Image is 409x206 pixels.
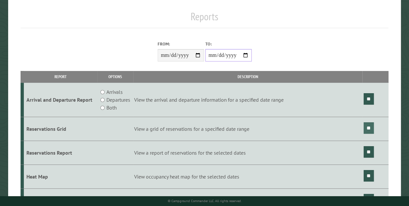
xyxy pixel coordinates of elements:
[133,71,363,82] th: Description
[24,71,98,82] th: Report
[24,117,98,141] td: Reservations Grid
[24,141,98,164] td: Reservations Report
[106,96,130,104] label: Departures
[133,164,363,188] td: View occupancy heat map for the selected dates
[21,10,389,28] h1: Reports
[205,41,252,47] label: To:
[106,88,123,96] label: Arrivals
[97,71,133,82] th: Options
[24,164,98,188] td: Heat Map
[168,199,242,203] small: © Campground Commander LLC. All rights reserved.
[24,83,98,117] td: Arrival and Departure Report
[106,104,117,112] label: Both
[133,117,363,141] td: View a grid of reservations for a specified date range
[158,41,204,47] label: From:
[133,141,363,164] td: View a report of reservations for the selected dates
[133,83,363,117] td: View the arrival and departure information for a specified date range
